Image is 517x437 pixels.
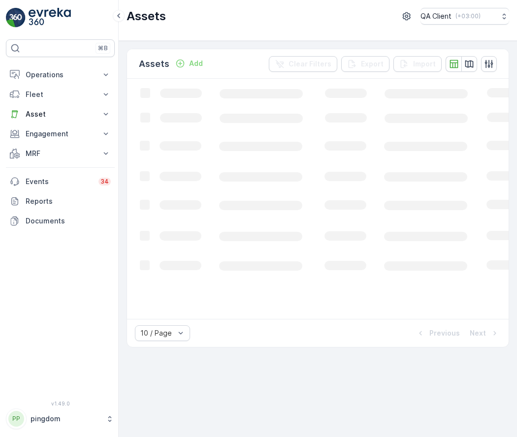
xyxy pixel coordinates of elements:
[171,58,207,69] button: Add
[26,149,95,158] p: MRF
[6,211,115,231] a: Documents
[189,59,203,68] p: Add
[8,411,24,427] div: PP
[393,56,442,72] button: Import
[415,327,461,339] button: Previous
[29,8,71,28] img: logo_light-DOdMpM7g.png
[470,328,486,338] p: Next
[6,124,115,144] button: Engagement
[26,109,95,119] p: Asset
[26,177,93,187] p: Events
[413,59,436,69] p: Import
[6,191,115,211] a: Reports
[6,8,26,28] img: logo
[26,70,95,80] p: Operations
[420,8,509,25] button: QA Client(+03:00)
[269,56,337,72] button: Clear Filters
[361,59,384,69] p: Export
[469,327,501,339] button: Next
[6,401,115,406] span: v 1.49.0
[6,144,115,163] button: MRF
[139,57,169,71] p: Assets
[6,85,115,104] button: Fleet
[6,408,115,429] button: PPpingdom
[127,8,166,24] p: Assets
[26,216,111,226] p: Documents
[341,56,389,72] button: Export
[455,12,481,20] p: ( +03:00 )
[6,104,115,124] button: Asset
[26,129,95,139] p: Engagement
[420,11,452,21] p: QA Client
[100,178,109,186] p: 34
[6,172,115,191] a: Events34
[98,44,108,52] p: ⌘B
[26,196,111,206] p: Reports
[289,59,331,69] p: Clear Filters
[429,328,460,338] p: Previous
[26,90,95,99] p: Fleet
[31,414,101,424] p: pingdom
[6,65,115,85] button: Operations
